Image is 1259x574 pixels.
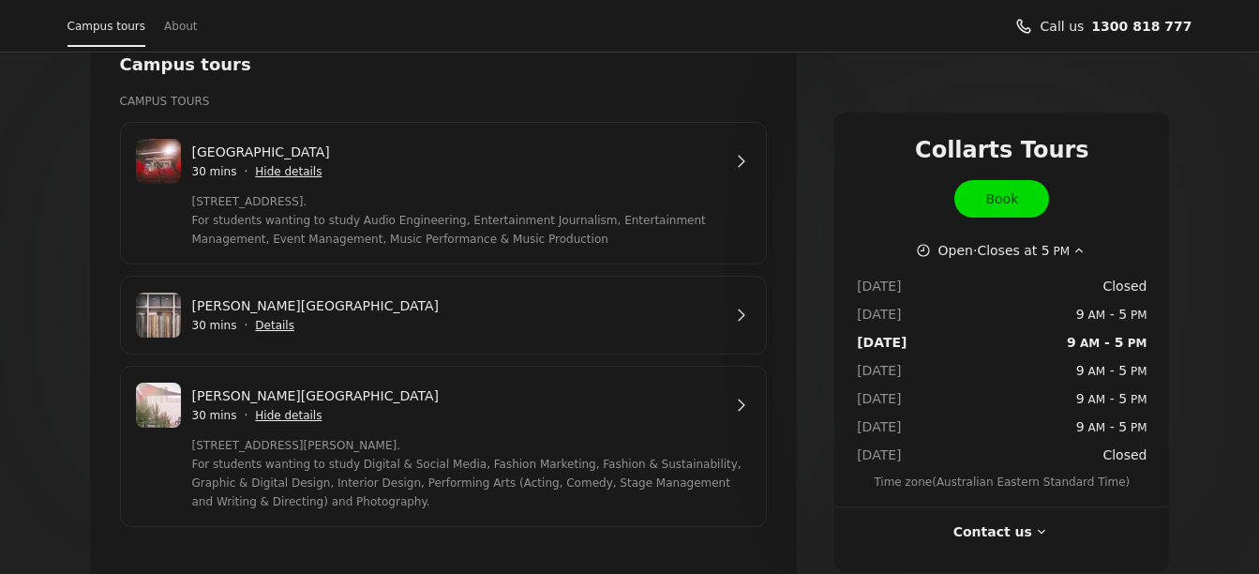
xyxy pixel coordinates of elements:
span: 9 [1076,419,1085,434]
span: [STREET_ADDRESS][PERSON_NAME]. For students wanting to study Digital & Social Media, Fashion Mark... [192,429,752,511]
span: AM [1085,421,1105,434]
span: PM [1127,421,1147,434]
span: 5 [1042,243,1050,258]
dt: [DATE] [857,445,907,465]
span: 5 [1118,419,1127,434]
span: 9 [1076,391,1085,406]
button: Show details for George St Campus [255,406,322,425]
span: Call us [1041,16,1085,37]
span: Closed [1102,445,1147,465]
span: - [1076,304,1147,325]
span: [STREET_ADDRESS]. For students wanting to study Audio Engineering, Entertainment Journalism, Ente... [192,185,752,249]
a: [GEOGRAPHIC_DATA] [192,142,722,162]
dt: [DATE] [857,304,907,325]
span: Closed [1102,276,1147,296]
a: Book [954,180,1049,218]
span: 9 [1076,363,1085,378]
span: 5 [1115,335,1124,350]
span: AM [1085,393,1105,406]
span: PM [1124,337,1147,350]
button: Contact us [953,521,1051,542]
span: Collarts Tours [915,135,1089,165]
span: 5 [1118,363,1127,378]
button: Show details for Cromwell St Campus [255,316,294,335]
span: - [1076,360,1147,381]
span: Open · Closes at [938,240,1071,261]
dt: [DATE] [857,332,907,353]
span: PM [1127,393,1147,406]
span: AM [1085,309,1105,322]
span: PM [1127,365,1147,378]
a: [PERSON_NAME][GEOGRAPHIC_DATA] [192,385,722,406]
span: AM [1076,337,1100,350]
dt: [DATE] [857,276,907,296]
span: PM [1050,245,1070,258]
button: Show details for Wellington St Campus [255,162,322,181]
a: About [164,13,197,39]
span: - [1067,332,1147,353]
a: [PERSON_NAME][GEOGRAPHIC_DATA] [192,295,722,316]
span: 9 [1076,307,1085,322]
span: - [1076,388,1147,409]
span: 9 [1067,335,1076,350]
span: - [1076,416,1147,437]
h3: Campus Tours [120,92,768,111]
dt: [DATE] [857,360,907,381]
span: AM [1085,365,1105,378]
h2: Campus tours [120,53,768,77]
span: 5 [1118,307,1127,322]
span: Book [985,189,1018,209]
span: PM [1127,309,1147,322]
button: Show working hours [916,240,1089,261]
a: Campus tours [67,13,146,39]
dt: [DATE] [857,416,907,437]
span: 5 [1118,391,1127,406]
dt: [DATE] [857,388,907,409]
a: Call us 1300 818 777 [1091,16,1192,37]
span: Time zone ( Australian Eastern Standard Time ) [857,473,1147,491]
